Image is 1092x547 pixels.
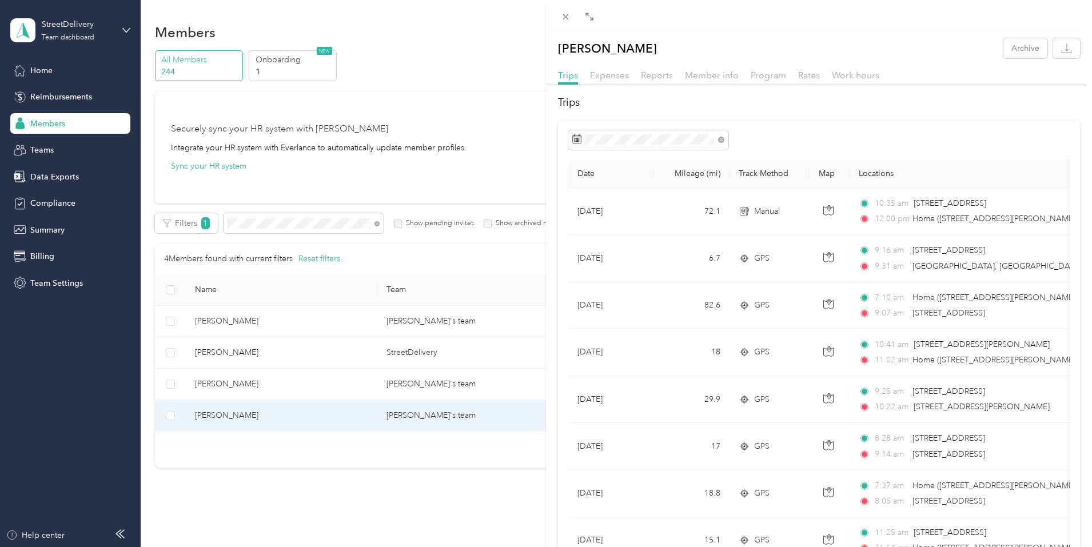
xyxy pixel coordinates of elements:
[654,470,730,517] td: 18.8
[875,307,907,320] span: 9:07 am
[875,354,907,366] span: 11:02 am
[558,38,657,58] p: [PERSON_NAME]
[875,448,907,461] span: 9:14 am
[798,70,820,81] span: Rates
[810,159,850,188] th: Map
[568,470,654,517] td: [DATE]
[568,376,654,423] td: [DATE]
[654,188,730,235] td: 72.1
[754,534,770,546] span: GPS
[875,480,907,492] span: 7:37 am
[832,70,879,81] span: Work hours
[568,423,654,470] td: [DATE]
[568,188,654,235] td: [DATE]
[1028,483,1092,547] iframe: Everlance-gr Chat Button Frame
[875,213,907,225] span: 12:00 pm
[754,487,770,500] span: GPS
[654,423,730,470] td: 17
[875,244,907,257] span: 9:16 am
[914,340,1050,349] span: [STREET_ADDRESS][PERSON_NAME]
[875,197,908,210] span: 10:35 am
[754,252,770,265] span: GPS
[568,159,654,188] th: Date
[568,329,654,376] td: [DATE]
[1003,38,1047,58] button: Archive
[568,235,654,282] td: [DATE]
[654,282,730,329] td: 82.6
[568,282,654,329] td: [DATE]
[875,292,907,304] span: 7:10 am
[641,70,673,81] span: Reports
[685,70,739,81] span: Member info
[875,526,908,539] span: 11:25 am
[754,205,780,218] span: Manual
[914,198,986,208] span: [STREET_ADDRESS]
[914,402,1050,412] span: [STREET_ADDRESS][PERSON_NAME]
[558,70,578,81] span: Trips
[754,393,770,406] span: GPS
[558,95,1080,110] h2: Trips
[754,299,770,312] span: GPS
[875,432,907,445] span: 8:28 am
[912,433,985,443] span: [STREET_ADDRESS]
[654,235,730,282] td: 6.7
[875,401,908,413] span: 10:22 am
[875,338,908,351] span: 10:41 am
[654,329,730,376] td: 18
[730,159,810,188] th: Track Method
[654,159,730,188] th: Mileage (mi)
[914,528,986,537] span: [STREET_ADDRESS]
[875,495,907,508] span: 8:05 am
[912,386,985,396] span: [STREET_ADDRESS]
[912,449,985,459] span: [STREET_ADDRESS]
[912,496,985,506] span: [STREET_ADDRESS]
[912,308,985,318] span: [STREET_ADDRESS]
[912,245,985,255] span: [STREET_ADDRESS]
[875,260,907,273] span: 9:31 am
[654,376,730,423] td: 29.9
[754,440,770,453] span: GPS
[754,346,770,358] span: GPS
[875,385,907,398] span: 9:25 am
[590,70,629,81] span: Expenses
[751,70,786,81] span: Program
